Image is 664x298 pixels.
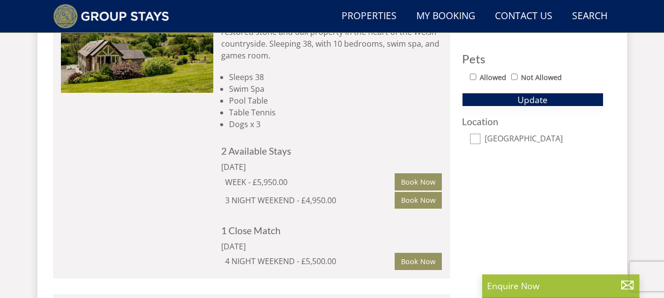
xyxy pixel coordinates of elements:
div: 3 NIGHT WEEKEND - £4,950.00 [225,194,395,206]
a: Book Now [395,192,442,209]
a: Contact Us [491,5,556,27]
div: WEEK - £5,950.00 [225,176,395,188]
li: Swim Spa [229,83,442,95]
a: Search [568,5,611,27]
li: Dogs x 3 [229,118,442,130]
a: My Booking [412,5,479,27]
label: Allowed [480,72,506,83]
a: Book Now [395,253,442,270]
label: Not Allowed [521,72,562,83]
p: Enquire Now [487,279,635,292]
a: Properties [338,5,401,27]
h3: Location [462,116,604,127]
span: Update [518,94,548,106]
h3: Pets [462,53,604,65]
button: Update [462,93,604,107]
div: 4 NIGHT WEEKEND - £5,500.00 [225,255,395,267]
li: Sleeps 38 [229,71,442,83]
div: [DATE] [221,241,354,252]
div: [DATE] [221,161,354,173]
img: Group Stays [53,4,170,28]
li: Table Tennis [229,107,442,118]
p: Immerse yourself in the rustic charm of a beautifully restored stone and oak property in the hear... [221,14,442,61]
h4: 1 Close Match [221,225,442,236]
h4: 2 Available Stays [221,146,442,156]
a: Book Now [395,173,442,190]
label: [GEOGRAPHIC_DATA] [485,134,604,145]
li: Pool Table [229,95,442,107]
